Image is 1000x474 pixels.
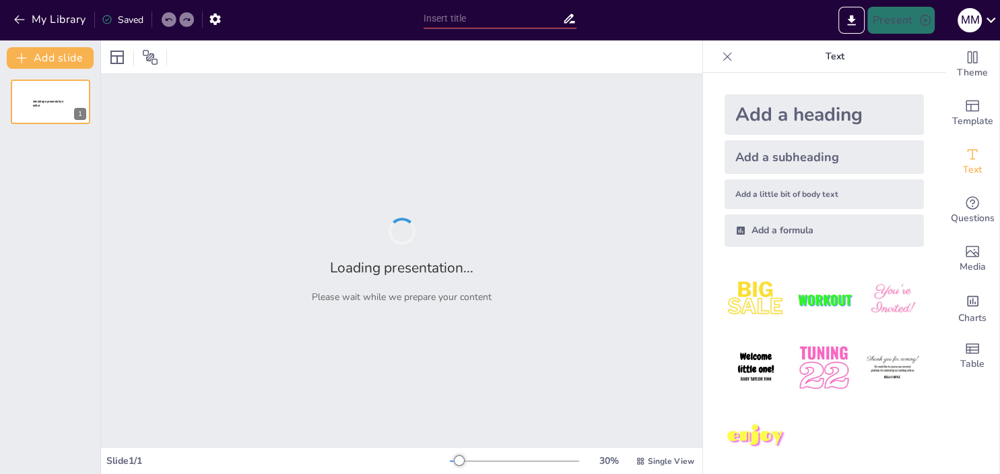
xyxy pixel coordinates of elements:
img: 6.jpeg [861,336,924,399]
div: Change the overall theme [945,40,999,89]
input: Insert title [424,9,563,28]
img: 7.jpeg [725,405,787,468]
button: Present [867,7,935,34]
div: Slide 1 / 1 [106,454,450,467]
span: Media [960,260,986,274]
div: M M [958,8,982,32]
div: Add a table [945,332,999,380]
div: 30 % [593,454,625,467]
button: Add slide [7,47,94,69]
div: Add images, graphics, shapes or video [945,235,999,283]
img: 2.jpeg [793,268,855,331]
img: 4.jpeg [725,336,787,399]
p: Text [738,40,932,73]
img: 3.jpeg [861,268,924,331]
img: 1.jpeg [725,268,787,331]
div: 1 [11,80,90,124]
span: Questions [951,211,995,226]
div: Get real-time input from your audience [945,186,999,235]
div: Add a heading [725,94,924,135]
button: Export to PowerPoint [838,7,865,34]
span: Theme [957,65,988,80]
span: Table [960,357,985,372]
h2: Loading presentation... [330,258,473,277]
div: Add a subheading [725,140,924,174]
button: My Library [10,9,92,30]
div: 1 [74,108,86,120]
span: Charts [958,311,987,326]
div: Saved [102,13,143,26]
span: Position [142,49,158,65]
span: Text [963,162,982,177]
div: Add a little bit of body text [725,179,924,209]
span: Sendsteps presentation editor [33,100,63,107]
span: Template [952,114,993,129]
div: Add charts and graphs [945,283,999,332]
div: Add a formula [725,214,924,247]
div: Layout [106,47,128,68]
div: Add text boxes [945,138,999,186]
img: 5.jpeg [793,336,855,399]
p: Please wait while we prepare your content [312,291,492,303]
span: Single View [648,456,694,467]
button: M M [958,7,982,34]
div: Add ready made slides [945,89,999,138]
